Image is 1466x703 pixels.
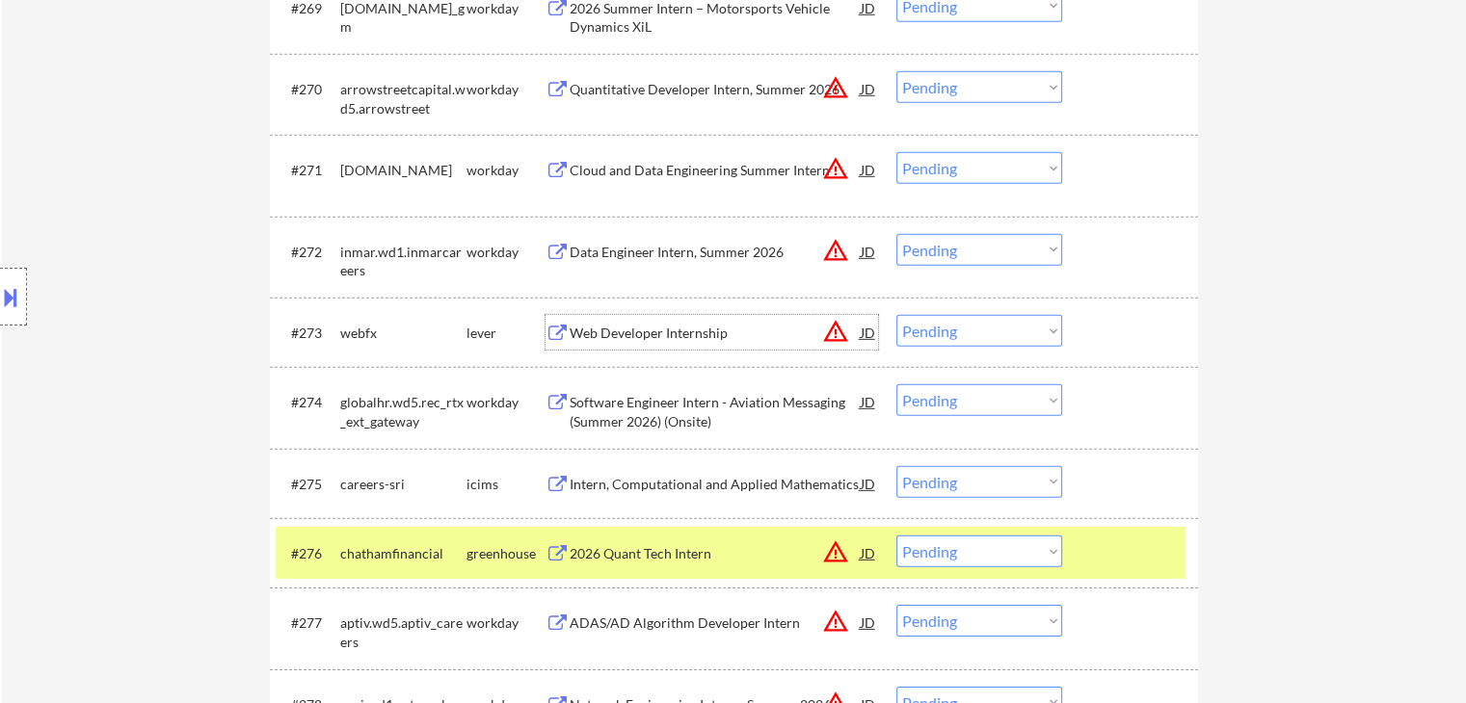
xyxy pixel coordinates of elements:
div: JD [859,234,878,269]
div: chathamfinancial [340,544,466,563]
div: arrowstreetcapital.wd5.arrowstreet [340,80,466,117]
div: #270 [291,80,325,99]
div: lever [466,324,546,343]
div: #275 [291,475,325,494]
button: warning_amber [822,237,849,264]
div: JD [859,384,878,419]
div: globalhr.wd5.rec_rtx_ext_gateway [340,393,466,430]
div: inmar.wd1.inmarcareers [340,243,466,280]
div: Data Engineer Intern, Summer 2026 [570,243,861,262]
div: JD [859,535,878,570]
div: careers-sri [340,475,466,494]
div: Cloud and Data Engineering Summer Intern [570,161,861,180]
div: workday [466,613,546,633]
div: 2026 Quant Tech Intern [570,544,861,563]
div: webfx [340,324,466,343]
div: workday [466,80,546,99]
div: ADAS/AD Algorithm Developer Intern [570,613,861,633]
button: warning_amber [822,608,849,635]
div: JD [859,466,878,501]
button: warning_amber [822,155,849,182]
div: [DOMAIN_NAME] [340,161,466,180]
div: JD [859,315,878,350]
div: icims [466,475,546,494]
div: workday [466,393,546,412]
button: warning_amber [822,318,849,345]
div: #276 [291,544,325,563]
div: Web Developer Internship [570,324,861,343]
button: warning_amber [822,538,849,565]
div: Quantitative Developer Intern, Summer 2026 [570,80,861,99]
div: JD [859,71,878,106]
div: greenhouse [466,544,546,563]
div: workday [466,243,546,262]
div: aptiv.wd5.aptiv_careers [340,613,466,651]
div: #277 [291,613,325,633]
div: Software Engineer Intern - Aviation Messaging (Summer 2026) (Onsite) [570,393,861,430]
div: JD [859,152,878,187]
button: warning_amber [822,74,849,101]
div: JD [859,605,878,639]
div: workday [466,161,546,180]
div: Intern, Computational and Applied Mathematics [570,475,861,494]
